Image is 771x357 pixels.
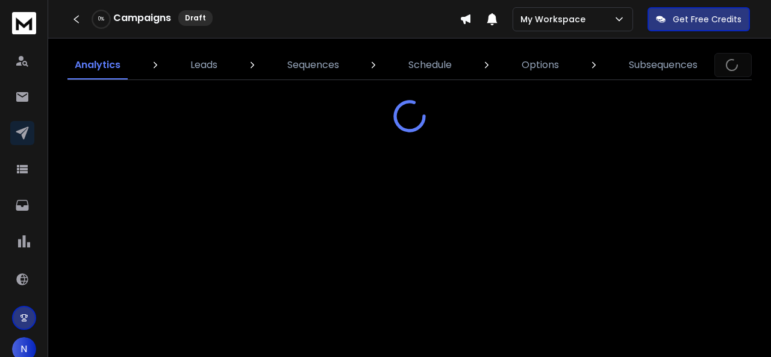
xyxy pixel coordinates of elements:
p: Schedule [408,58,452,72]
a: Options [514,51,566,79]
h1: Campaigns [113,11,171,25]
button: Get Free Credits [648,7,750,31]
p: Get Free Credits [673,13,741,25]
p: My Workspace [520,13,590,25]
p: Analytics [75,58,120,72]
img: logo [12,12,36,34]
p: Leads [190,58,217,72]
div: Draft [178,10,213,26]
p: 0 % [98,16,104,23]
p: Subsequences [629,58,698,72]
a: Subsequences [622,51,705,79]
p: Sequences [287,58,339,72]
a: Schedule [401,51,459,79]
a: Analytics [67,51,128,79]
a: Sequences [280,51,346,79]
a: Leads [183,51,225,79]
p: Options [522,58,559,72]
